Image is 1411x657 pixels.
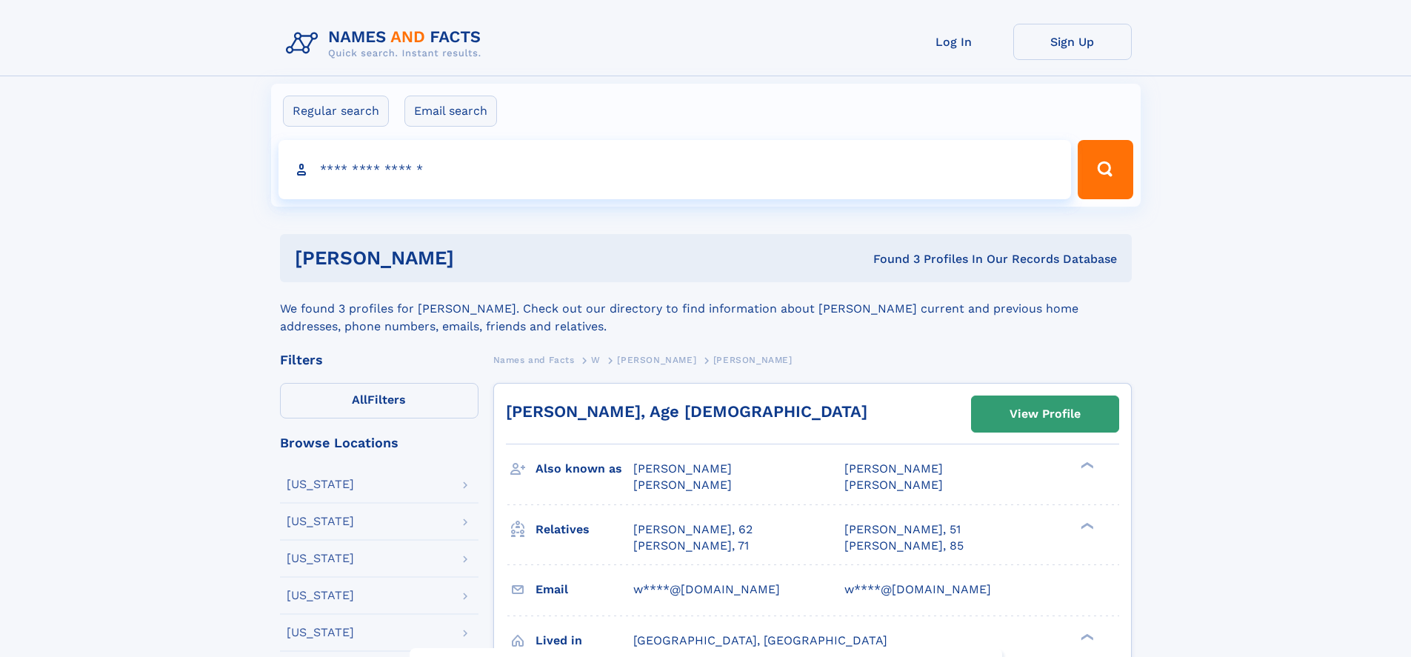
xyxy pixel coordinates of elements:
[1010,397,1081,431] div: View Profile
[280,383,478,418] label: Filters
[493,350,575,369] a: Names and Facts
[633,478,732,492] span: [PERSON_NAME]
[287,553,354,564] div: [US_STATE]
[664,251,1117,267] div: Found 3 Profiles In Our Records Database
[1077,461,1095,470] div: ❯
[287,516,354,527] div: [US_STATE]
[352,393,367,407] span: All
[591,350,601,369] a: W
[1077,632,1095,641] div: ❯
[633,521,753,538] a: [PERSON_NAME], 62
[287,590,354,601] div: [US_STATE]
[633,633,887,647] span: [GEOGRAPHIC_DATA], [GEOGRAPHIC_DATA]
[844,521,961,538] a: [PERSON_NAME], 51
[617,355,696,365] span: [PERSON_NAME]
[506,402,867,421] a: [PERSON_NAME], Age [DEMOGRAPHIC_DATA]
[844,538,964,554] a: [PERSON_NAME], 85
[287,478,354,490] div: [US_STATE]
[844,478,943,492] span: [PERSON_NAME]
[633,538,749,554] a: [PERSON_NAME], 71
[591,355,601,365] span: W
[844,461,943,476] span: [PERSON_NAME]
[295,249,664,267] h1: [PERSON_NAME]
[536,577,633,602] h3: Email
[280,24,493,64] img: Logo Names and Facts
[280,436,478,450] div: Browse Locations
[536,628,633,653] h3: Lived in
[1013,24,1132,60] a: Sign Up
[713,355,793,365] span: [PERSON_NAME]
[1077,521,1095,530] div: ❯
[283,96,389,127] label: Regular search
[536,456,633,481] h3: Also known as
[287,627,354,638] div: [US_STATE]
[404,96,497,127] label: Email search
[280,353,478,367] div: Filters
[536,517,633,542] h3: Relatives
[617,350,696,369] a: [PERSON_NAME]
[280,282,1132,336] div: We found 3 profiles for [PERSON_NAME]. Check out our directory to find information about [PERSON_...
[278,140,1072,199] input: search input
[1078,140,1133,199] button: Search Button
[972,396,1118,432] a: View Profile
[895,24,1013,60] a: Log In
[633,461,732,476] span: [PERSON_NAME]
